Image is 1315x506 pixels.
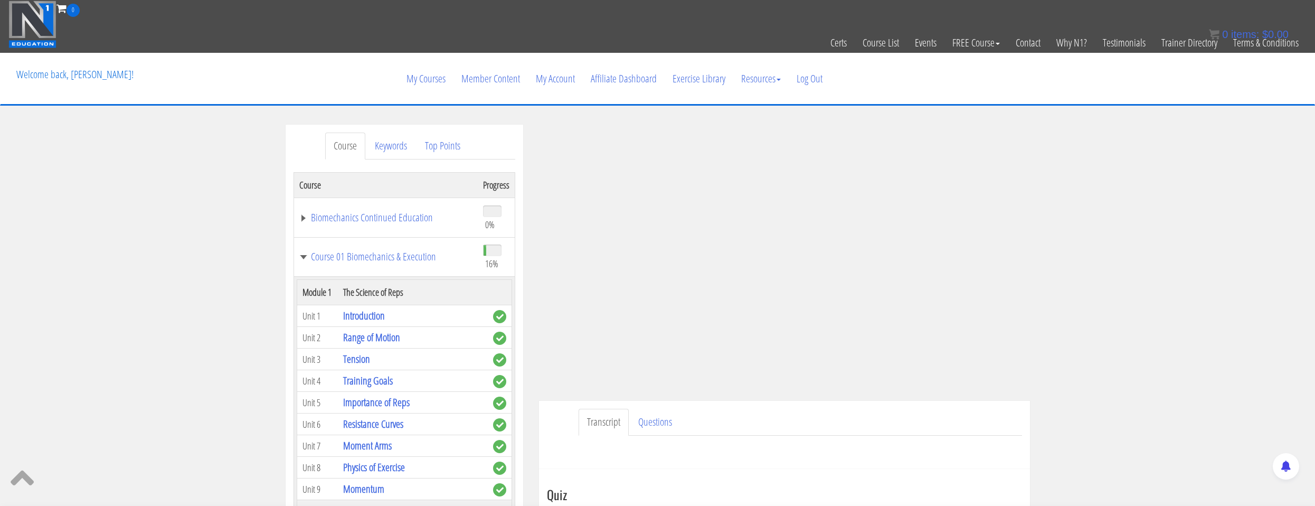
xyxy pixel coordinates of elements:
td: Unit 8 [297,457,338,479]
bdi: 0.00 [1262,29,1289,40]
a: Top Points [417,133,469,160]
td: Unit 1 [297,305,338,327]
a: Resistance Curves [343,417,403,431]
th: The Science of Reps [338,280,488,305]
span: 0 [1222,29,1228,40]
span: complete [493,375,506,388]
h3: Quiz [547,488,1022,501]
td: Unit 5 [297,392,338,414]
a: Trainer Directory [1153,17,1225,69]
th: Course [294,172,478,198]
td: Unit 3 [297,349,338,370]
a: Certs [822,17,855,69]
a: Momentum [343,482,384,496]
span: 0% [485,219,495,230]
a: Training Goals [343,373,393,388]
span: complete [493,483,506,496]
td: Unit 4 [297,370,338,392]
p: Welcome back, [PERSON_NAME]! [8,53,141,96]
span: $ [1262,29,1268,40]
a: Tension [343,352,370,366]
a: Course List [855,17,907,69]
a: Questions [630,409,680,436]
a: Contact [1008,17,1048,69]
th: Progress [478,172,515,198]
a: Resources [733,53,789,104]
a: Introduction [343,308,385,323]
span: items: [1231,29,1259,40]
a: Exercise Library [665,53,733,104]
a: Log Out [789,53,830,104]
a: Course 01 Biomechanics & Execution [299,251,472,262]
a: Affiliate Dashboard [583,53,665,104]
a: Biomechanics Continued Education [299,212,472,223]
a: Course [325,133,365,160]
a: My Account [528,53,583,104]
span: 16% [485,258,498,269]
td: Unit 7 [297,435,338,457]
td: Unit 6 [297,414,338,435]
a: Terms & Conditions [1225,17,1307,69]
td: Unit 9 [297,479,338,500]
span: complete [493,310,506,323]
a: Moment Arms [343,438,392,453]
span: complete [493,462,506,475]
a: Range of Motion [343,330,400,344]
a: Physics of Exercise [343,460,405,474]
span: complete [493,397,506,410]
a: FREE Course [944,17,1008,69]
a: Transcript [579,409,629,436]
a: My Courses [399,53,453,104]
span: complete [493,418,506,432]
a: Member Content [453,53,528,104]
a: Keywords [366,133,415,160]
td: Unit 2 [297,327,338,349]
span: 0 [67,4,80,17]
img: n1-education [8,1,56,48]
span: complete [493,440,506,453]
span: complete [493,332,506,345]
a: Events [907,17,944,69]
a: 0 items: $0.00 [1209,29,1289,40]
img: icon11.png [1209,29,1219,40]
a: 0 [56,1,80,15]
th: Module 1 [297,280,338,305]
a: Importance of Reps [343,395,410,409]
a: Why N1? [1048,17,1095,69]
span: complete [493,353,506,367]
a: Testimonials [1095,17,1153,69]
